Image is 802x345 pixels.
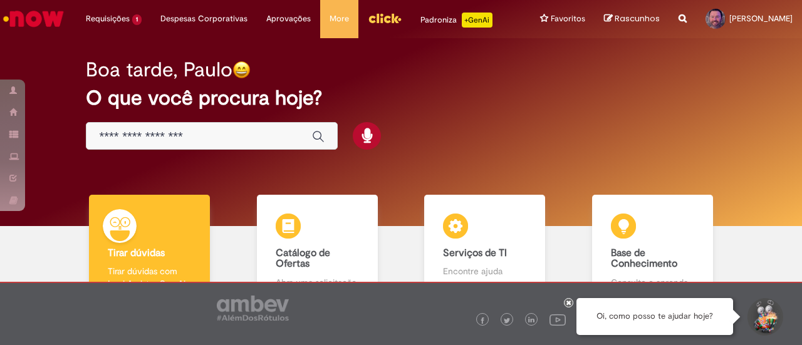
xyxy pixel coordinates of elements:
[232,61,251,79] img: happy-face.png
[86,87,716,109] h2: O que você procura hoje?
[443,265,526,277] p: Encontre ajuda
[420,13,492,28] div: Padroniza
[234,195,402,303] a: Catálogo de Ofertas Abra uma solicitação
[576,298,733,335] div: Oi, como posso te ajudar hoje?
[368,9,402,28] img: click_logo_yellow_360x200.png
[330,13,349,25] span: More
[217,296,289,321] img: logo_footer_ambev_rotulo_gray.png
[729,13,793,24] span: [PERSON_NAME]
[479,317,486,324] img: logo_footer_facebook.png
[86,59,232,81] h2: Boa tarde, Paulo
[160,13,247,25] span: Despesas Corporativas
[108,265,191,290] p: Tirar dúvidas com Lupi Assist e Gen Ai
[86,13,130,25] span: Requisições
[276,276,359,289] p: Abra uma solicitação
[611,276,694,289] p: Consulte e aprenda
[276,247,330,270] b: Catálogo de Ofertas
[549,311,566,327] img: logo_footer_youtube.png
[504,317,510,324] img: logo_footer_twitter.png
[615,13,660,24] span: Rascunhos
[604,13,660,25] a: Rascunhos
[443,247,507,259] b: Serviços de TI
[462,13,492,28] p: +GenAi
[1,6,66,31] img: ServiceNow
[611,247,677,270] b: Base de Conhecimento
[746,298,783,336] button: Iniciar Conversa de Suporte
[569,195,737,303] a: Base de Conhecimento Consulte e aprenda
[132,14,142,25] span: 1
[108,247,165,259] b: Tirar dúvidas
[266,13,311,25] span: Aprovações
[66,195,234,303] a: Tirar dúvidas Tirar dúvidas com Lupi Assist e Gen Ai
[401,195,569,303] a: Serviços de TI Encontre ajuda
[528,317,534,324] img: logo_footer_linkedin.png
[551,13,585,25] span: Favoritos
